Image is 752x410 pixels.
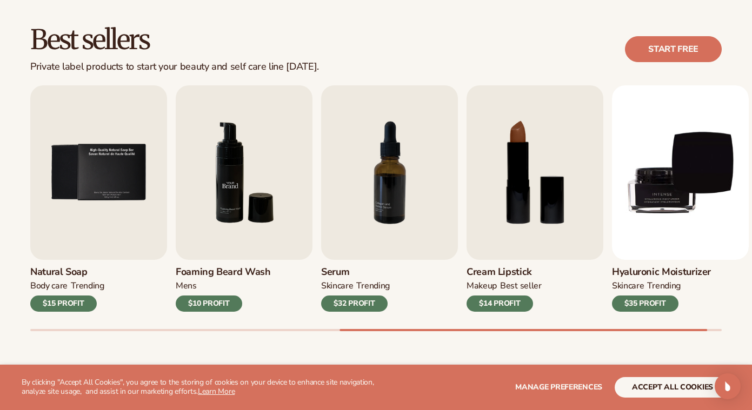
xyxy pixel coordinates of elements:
[612,295,678,312] div: $35 PROFIT
[356,280,389,292] div: TRENDING
[467,280,497,292] div: MAKEUP
[612,85,749,312] a: 9 / 9
[176,280,197,292] div: mens
[176,295,242,312] div: $10 PROFIT
[321,280,353,292] div: SKINCARE
[615,377,730,398] button: accept all cookies
[321,85,458,312] a: 7 / 9
[467,295,533,312] div: $14 PROFIT
[715,373,741,399] div: Open Intercom Messenger
[176,266,271,278] h3: Foaming beard wash
[30,295,97,312] div: $15 PROFIT
[467,266,542,278] h3: Cream Lipstick
[321,295,388,312] div: $32 PROFIT
[176,85,312,312] a: 6 / 9
[612,266,711,278] h3: Hyaluronic moisturizer
[30,61,319,73] div: Private label products to start your beauty and self care line [DATE].
[71,280,104,292] div: TRENDING
[30,266,104,278] h3: Natural Soap
[30,26,319,55] h2: Best sellers
[30,85,167,312] a: 5 / 9
[321,266,390,278] h3: Serum
[176,85,312,260] img: Shopify Image 10
[198,386,235,396] a: Learn More
[612,280,644,292] div: SKINCARE
[30,280,68,292] div: BODY Care
[22,378,381,396] p: By clicking "Accept All Cookies", you agree to the storing of cookies on your device to enhance s...
[467,85,603,312] a: 8 / 9
[500,280,542,292] div: BEST SELLER
[625,36,722,62] a: Start free
[515,382,602,392] span: Manage preferences
[515,377,602,398] button: Manage preferences
[647,280,680,292] div: TRENDING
